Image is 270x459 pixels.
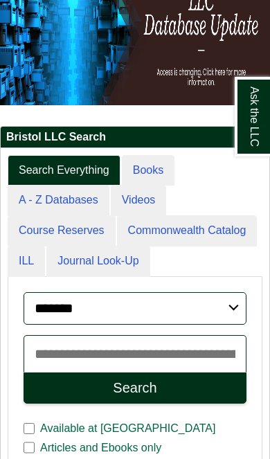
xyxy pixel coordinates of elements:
a: Course Reserves [8,215,116,246]
div: Search [113,380,156,396]
h2: Bristol LLC Search [1,127,269,148]
a: Commonwealth Catalog [117,215,258,246]
button: Search [24,372,246,404]
span: Articles and Ebooks only [35,440,167,456]
a: ILL [8,246,45,277]
a: A - Z Databases [8,185,109,216]
span: Available at [GEOGRAPHIC_DATA] [35,420,221,437]
a: Search Everything [8,155,120,186]
input: Available at [GEOGRAPHIC_DATA] [24,422,35,435]
a: Videos [111,185,167,216]
a: Journal Look-Up [46,246,150,277]
a: Books [122,155,174,186]
input: Articles and Ebooks only [24,442,35,454]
